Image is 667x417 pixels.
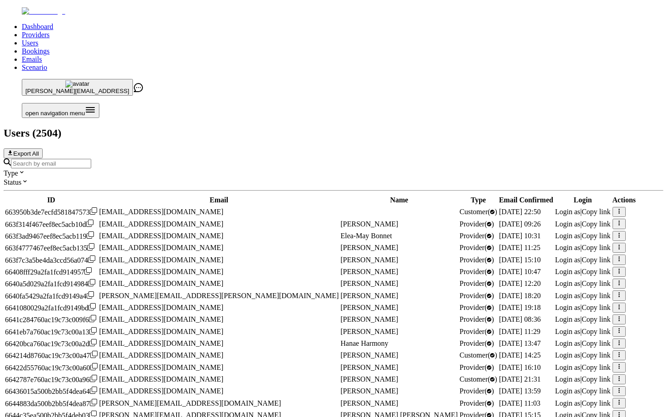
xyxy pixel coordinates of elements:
span: [DATE] 08:36 [499,315,541,323]
span: [DATE] 11:25 [499,244,540,251]
span: Copy link [582,387,611,395]
span: [DATE] 13:47 [499,339,541,347]
th: Email Confirmed [499,196,554,205]
div: Click to copy [5,315,98,324]
span: [DATE] 10:31 [499,232,541,240]
span: [PERSON_NAME] [341,292,398,299]
div: Click to copy [5,291,98,300]
span: [DATE] 11:03 [499,399,540,407]
a: Bookings [22,47,49,55]
span: Login as [555,387,580,395]
span: [EMAIL_ADDRESS][DOMAIN_NAME] [99,280,224,287]
div: | [555,208,610,216]
span: validated [460,315,494,323]
span: [DATE] 09:26 [499,220,541,228]
span: [PERSON_NAME] [341,256,398,264]
span: Copy link [582,292,611,299]
span: Login as [555,220,580,228]
div: | [555,339,610,348]
span: Copy link [582,351,611,359]
span: validated [460,375,497,383]
span: Login as [555,232,580,240]
span: [EMAIL_ADDRESS][DOMAIN_NAME] [99,304,224,311]
span: [PERSON_NAME] [341,304,398,311]
a: Dashboard [22,23,53,30]
th: ID [5,196,98,205]
span: validated [460,399,494,407]
div: | [555,328,610,336]
span: [EMAIL_ADDRESS][DOMAIN_NAME] [99,208,224,216]
span: [PERSON_NAME] [341,244,398,251]
span: validated [460,208,497,216]
div: | [555,292,610,300]
div: Click to copy [5,399,98,408]
span: Hanae Harmony [341,339,388,347]
span: validated [460,280,494,287]
span: Login as [555,328,580,335]
span: [EMAIL_ADDRESS][DOMAIN_NAME] [99,387,224,395]
span: [EMAIL_ADDRESS][DOMAIN_NAME] [99,268,224,275]
span: Login as [555,315,580,323]
span: [PERSON_NAME] [341,351,398,359]
div: Click to copy [5,279,98,288]
span: [PERSON_NAME] [341,375,398,383]
a: Scenario [22,64,47,71]
span: validated [460,304,494,311]
button: Open menu [22,103,99,118]
span: validated [460,328,494,335]
span: Login as [555,292,580,299]
span: Login as [555,244,580,251]
span: [DATE] 21:31 [499,375,541,383]
span: Copy link [582,244,611,251]
span: Copy link [582,232,611,240]
span: Login as [555,399,580,407]
div: | [555,399,610,407]
th: Email [99,196,339,205]
span: [PERSON_NAME] [341,268,398,275]
span: validated [460,387,494,395]
span: [DATE] 14:25 [499,351,541,359]
input: Search by email [11,159,91,168]
span: Login as [555,268,580,275]
a: Providers [22,31,49,39]
span: Copy link [582,339,611,347]
div: Click to copy [5,255,98,265]
span: [DATE] 18:20 [499,292,541,299]
span: Copy link [582,363,611,371]
span: Copy link [582,304,611,311]
span: [DATE] 19:18 [499,304,541,311]
span: [PERSON_NAME][EMAIL_ADDRESS][PERSON_NAME][DOMAIN_NAME] [99,292,339,299]
div: | [555,387,610,395]
span: [EMAIL_ADDRESS][DOMAIN_NAME] [99,375,224,383]
span: validated [460,256,494,264]
div: Click to copy [5,387,98,396]
div: | [555,232,610,240]
span: validated [460,339,494,347]
span: validated [460,363,494,371]
span: Copy link [582,315,611,323]
div: | [555,363,610,372]
span: Copy link [582,256,611,264]
span: [EMAIL_ADDRESS][DOMAIN_NAME] [99,339,224,347]
span: validated [460,232,494,240]
span: [PERSON_NAME][EMAIL_ADDRESS] [25,88,129,94]
div: Click to copy [5,375,98,384]
div: Click to copy [5,243,98,252]
span: [EMAIL_ADDRESS][DOMAIN_NAME] [99,315,224,323]
div: | [555,268,610,276]
span: [PERSON_NAME] [341,280,398,287]
div: Click to copy [5,267,98,276]
span: [PERSON_NAME] [341,220,398,228]
span: Login as [555,351,580,359]
span: [DATE] 22:50 [499,208,541,216]
span: [DATE] 10:47 [499,268,541,275]
div: Click to copy [5,220,98,229]
div: Click to copy [5,231,98,240]
img: avatar [65,80,89,88]
span: Copy link [582,268,611,275]
span: [PERSON_NAME] [341,315,398,323]
span: [EMAIL_ADDRESS][DOMAIN_NAME] [99,256,224,264]
div: | [555,280,610,288]
span: Login as [555,304,580,311]
span: [PERSON_NAME] [341,363,398,371]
